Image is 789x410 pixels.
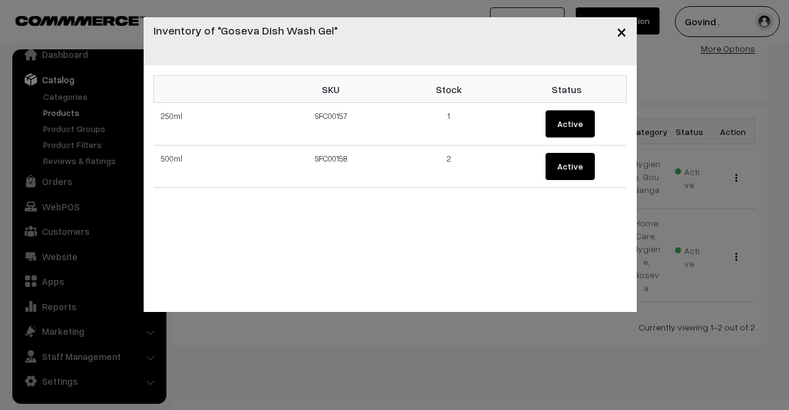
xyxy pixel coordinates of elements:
td: 250ml [153,103,272,146]
td: SFC00157 [272,103,390,146]
td: 500ml [153,146,272,188]
button: Active [546,110,595,137]
th: SKU [272,76,390,103]
button: Active [546,153,595,180]
button: Close [607,12,637,51]
td: 2 [390,146,509,188]
span: × [616,20,627,43]
td: SFC00158 [272,146,390,188]
th: Status [508,76,626,103]
h4: Inventory of "Goseva Dish Wash Gel" [153,22,338,39]
th: Stock [390,76,509,103]
td: 1 [390,103,509,146]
